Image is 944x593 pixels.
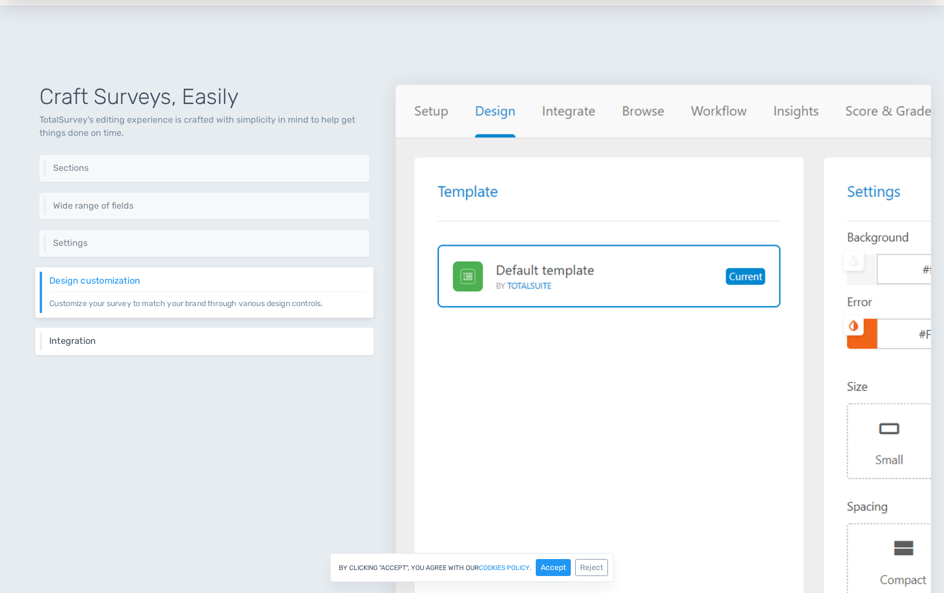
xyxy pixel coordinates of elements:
[536,559,571,576] button: Accept
[39,113,369,140] p: TotalSurvey's editing experience is crafted with simplicity in mind to help get things done on time.
[330,553,614,582] div: By clicking "Accept", you agree with our .
[53,173,361,174] p: Sections are a great way to group related questions. You can also use them to setup a skip logic.
[53,248,361,249] p: Control different aspects of your survey via a set of settings like welcome & thank you message, ...
[53,210,361,211] p: TotalSurvey offers a rich range of fields to collect different kind of data including text, dropd...
[53,201,361,211] h6: Wide range of fields
[49,275,365,285] h6: Design customization
[575,559,608,576] button: Reject
[53,238,361,248] h6: Settings
[49,336,365,346] h6: Integration
[39,85,369,109] h1: Craft Surveys, Easily
[479,565,530,571] a: cookies policy
[49,291,365,309] p: Customize your survey to match your brand through various design controls.
[49,346,365,346] p: Integrate your survey virtually everywhere on your website using shortcode, or even with your app...
[53,163,361,173] h6: Sections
